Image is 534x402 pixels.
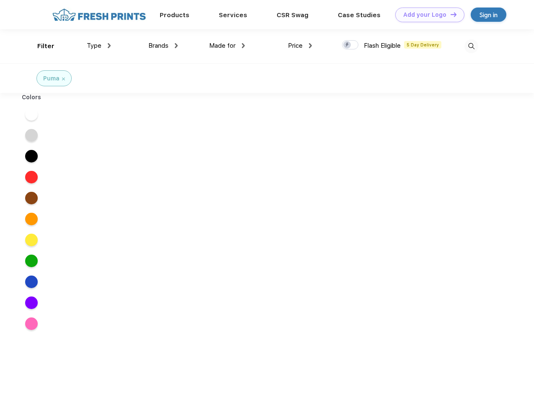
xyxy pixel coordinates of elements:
[404,41,441,49] span: 5 Day Delivery
[464,39,478,53] img: desktop_search.svg
[451,12,456,17] img: DT
[277,11,308,19] a: CSR Swag
[175,43,178,48] img: dropdown.png
[480,10,498,20] div: Sign in
[209,42,236,49] span: Made for
[242,43,245,48] img: dropdown.png
[108,43,111,48] img: dropdown.png
[364,42,401,49] span: Flash Eligible
[37,41,54,51] div: Filter
[62,77,65,80] img: filter_cancel.svg
[219,11,247,19] a: Services
[309,43,312,48] img: dropdown.png
[50,8,148,22] img: fo%20logo%202.webp
[288,42,303,49] span: Price
[148,42,168,49] span: Brands
[43,74,60,83] div: Puma
[87,42,101,49] span: Type
[403,11,446,18] div: Add your Logo
[16,93,48,102] div: Colors
[160,11,189,19] a: Products
[471,8,506,22] a: Sign in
